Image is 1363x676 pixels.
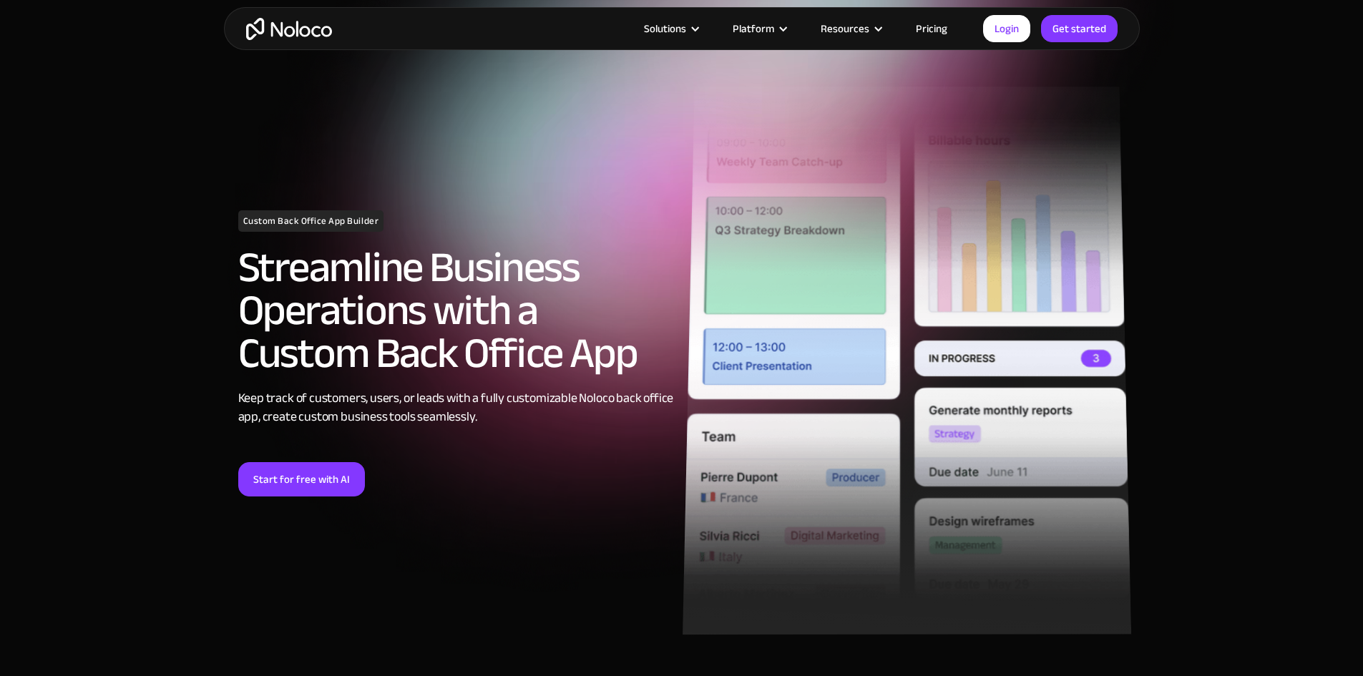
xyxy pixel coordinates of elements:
[898,19,965,38] a: Pricing
[1041,15,1118,42] a: Get started
[715,19,803,38] div: Platform
[733,19,774,38] div: Platform
[983,15,1030,42] a: Login
[238,246,675,375] h2: Streamline Business Operations with a Custom Back Office App
[626,19,715,38] div: Solutions
[238,389,675,426] div: Keep track of customers, users, or leads with a fully customizable Noloco back office app, create...
[821,19,869,38] div: Resources
[803,19,898,38] div: Resources
[238,462,365,496] a: Start for free with AI
[644,19,686,38] div: Solutions
[238,210,384,232] h1: Custom Back Office App Builder
[246,18,332,40] a: home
